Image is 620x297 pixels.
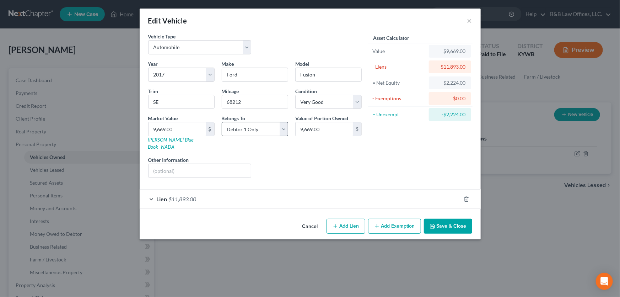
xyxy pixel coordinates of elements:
[157,196,167,202] span: Lien
[149,95,214,109] input: ex. LS, LT, etc
[148,33,176,40] label: Vehicle Type
[148,16,187,26] div: Edit Vehicle
[148,60,158,68] label: Year
[148,115,178,122] label: Market Value
[327,219,365,234] button: Add Lien
[222,115,246,121] span: Belongs To
[148,156,189,164] label: Other Information
[372,95,426,102] div: - Exemptions
[368,219,421,234] button: Add Exemption
[596,273,613,290] div: Open Intercom Messenger
[222,95,288,109] input: --
[296,68,361,81] input: ex. Altima
[467,16,472,25] button: ×
[161,144,175,150] a: NADA
[295,87,317,95] label: Condition
[295,60,309,68] label: Model
[372,111,426,118] div: = Unexempt
[372,79,426,86] div: = Net Equity
[424,219,472,234] button: Save & Close
[435,63,465,70] div: $11,893.00
[222,68,288,81] input: ex. Nissan
[169,196,196,202] span: $11,893.00
[148,137,194,150] a: [PERSON_NAME] Blue Book
[296,122,353,136] input: 0.00
[222,61,234,67] span: Make
[222,87,239,95] label: Mileage
[372,48,426,55] div: Value
[435,111,465,118] div: -$2,224.00
[295,115,349,122] label: Value of Portion Owned
[435,79,465,86] div: -$2,224.00
[373,34,409,42] label: Asset Calculator
[148,87,158,95] label: Trim
[149,164,251,177] input: (optional)
[353,122,361,136] div: $
[435,95,465,102] div: $0.00
[206,122,214,136] div: $
[297,219,324,234] button: Cancel
[372,63,426,70] div: - Liens
[435,48,465,55] div: $9,669.00
[149,122,206,136] input: 0.00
